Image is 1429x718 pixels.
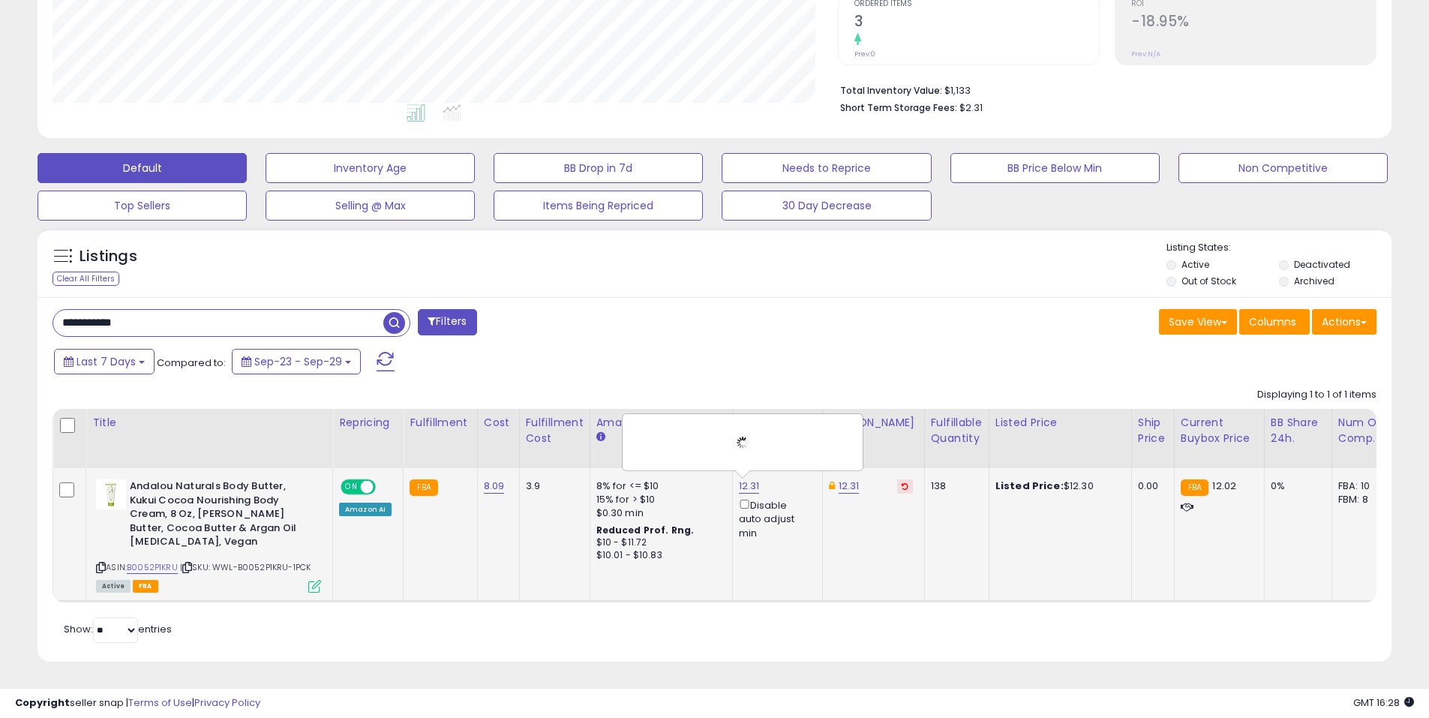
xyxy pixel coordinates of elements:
span: 2025-10-7 16:28 GMT [1353,695,1414,710]
div: 8% for <= $10 [596,479,721,493]
div: Displaying 1 to 1 of 1 items [1257,388,1376,402]
div: Disable auto adjust min [739,497,811,540]
small: Prev: N/A [1131,50,1160,59]
a: Terms of Use [128,695,192,710]
button: Columns [1239,309,1310,335]
label: Active [1181,258,1209,271]
small: FBA [1181,479,1208,496]
b: Andalou Naturals Body Butter, Kukui Cocoa Nourishing Body Cream, 8 Oz, [PERSON_NAME] Butter, Coco... [130,479,312,553]
button: Non Competitive [1178,153,1388,183]
a: 12.31 [839,479,860,494]
button: Last 7 Days [54,349,155,374]
div: Amazon AI [339,503,392,516]
div: Cost [484,415,513,431]
div: 15% for > $10 [596,493,721,506]
label: Out of Stock [1181,275,1236,287]
button: BB Drop in 7d [494,153,703,183]
strong: Copyright [15,695,70,710]
button: Needs to Reprice [722,153,931,183]
small: Amazon Fees. [596,431,605,444]
div: Clear All Filters [53,272,119,286]
label: Deactivated [1294,258,1350,271]
img: 31lsscKwEeL._SL40_.jpg [96,479,126,509]
div: 138 [931,479,977,493]
div: Title [92,415,326,431]
div: $10.01 - $10.83 [596,549,721,562]
div: 0% [1271,479,1320,493]
button: Default [38,153,247,183]
span: 12.02 [1212,479,1236,493]
span: $2.31 [959,101,983,115]
div: Repricing [339,415,397,431]
div: Fulfillment [410,415,470,431]
button: Inventory Age [266,153,475,183]
button: Selling @ Max [266,191,475,221]
b: Short Term Storage Fees: [840,101,957,114]
div: [PERSON_NAME] [829,415,918,431]
a: 12.31 [739,479,760,494]
span: FBA [133,580,158,593]
h2: -18.95% [1131,13,1376,33]
div: seller snap | | [15,696,260,710]
span: OFF [374,481,398,494]
b: Reduced Prof. Rng. [596,524,695,536]
span: ON [342,481,361,494]
div: $10 - $11.72 [596,536,721,549]
a: Privacy Policy [194,695,260,710]
div: BB Share 24h. [1271,415,1325,446]
button: Save View [1159,309,1237,335]
span: All listings currently available for purchase on Amazon [96,580,131,593]
div: Current Buybox Price [1181,415,1258,446]
h2: 3 [854,13,1099,33]
span: Columns [1249,314,1296,329]
button: Top Sellers [38,191,247,221]
div: Fulfillment Cost [526,415,584,446]
b: Listed Price: [995,479,1064,493]
span: Sep-23 - Sep-29 [254,354,342,369]
button: BB Price Below Min [950,153,1160,183]
b: Total Inventory Value: [840,84,942,97]
div: Listed Price [995,415,1125,431]
div: 3.9 [526,479,578,493]
h5: Listings [80,246,137,267]
button: Actions [1312,309,1376,335]
div: FBA: 10 [1338,479,1388,493]
div: Num of Comp. [1338,415,1393,446]
div: ASIN: [96,479,321,590]
small: Prev: 0 [854,50,875,59]
div: Fulfillable Quantity [931,415,983,446]
a: B0052P1KRU [127,561,178,574]
span: | SKU: WWL-B0052P1KRU-1PCK [180,561,311,573]
small: FBA [410,479,437,496]
div: $0.30 min [596,506,721,520]
span: Last 7 Days [77,354,136,369]
button: Filters [418,309,476,335]
button: Sep-23 - Sep-29 [232,349,361,374]
div: 0.00 [1138,479,1163,493]
button: Items Being Repriced [494,191,703,221]
div: FBM: 8 [1338,493,1388,506]
a: 8.09 [484,479,505,494]
button: 30 Day Decrease [722,191,931,221]
label: Archived [1294,275,1334,287]
div: $12.30 [995,479,1120,493]
div: Amazon Fees [596,415,726,431]
span: Compared to: [157,356,226,370]
li: $1,133 [840,80,1365,98]
span: Show: entries [64,622,172,636]
div: Ship Price [1138,415,1168,446]
p: Listing States: [1166,241,1391,255]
